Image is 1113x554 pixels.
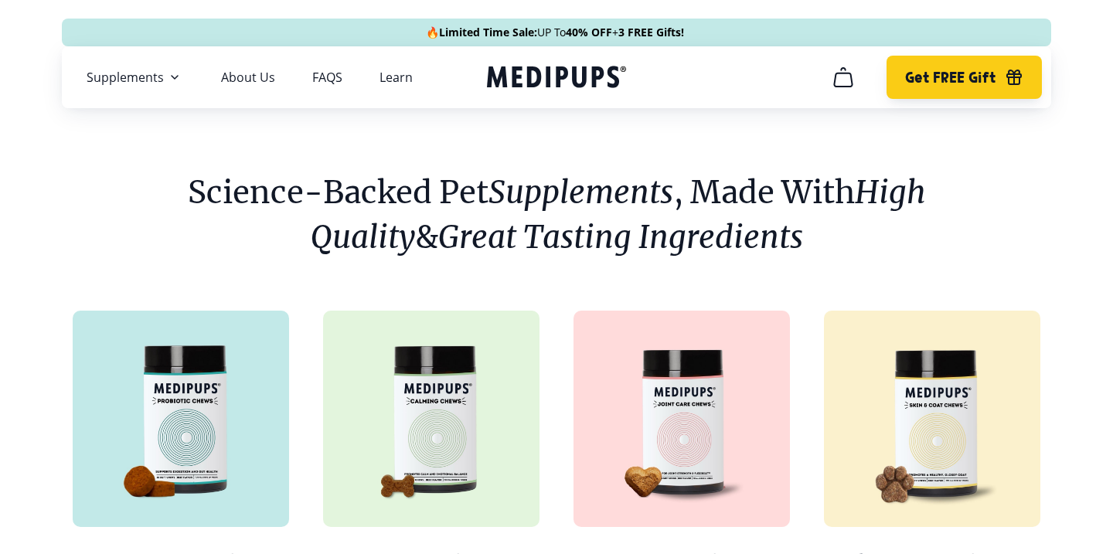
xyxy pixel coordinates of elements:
[824,311,1040,527] img: Skin & Coat Chews - Medipups
[488,173,673,212] i: Supplements
[438,218,803,257] i: Great Tasting Ingredients
[574,311,790,527] img: Joint Care Chews - Medipups
[887,56,1042,99] button: Get FREE Gift
[73,311,289,527] img: Probiotic Dog Chews - Medipups
[323,311,539,527] img: Calming Chews - Medipups
[426,25,684,40] span: 🔥 UP To +
[87,70,164,85] span: Supplements
[221,70,275,85] a: About Us
[105,170,1008,260] h1: Science-Backed Pet , Made With &
[825,59,862,96] button: cart
[380,70,413,85] a: Learn
[487,63,626,94] a: Medipups
[905,69,996,87] span: Get FREE Gift
[87,68,184,87] button: Supplements
[312,70,342,85] a: FAQS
